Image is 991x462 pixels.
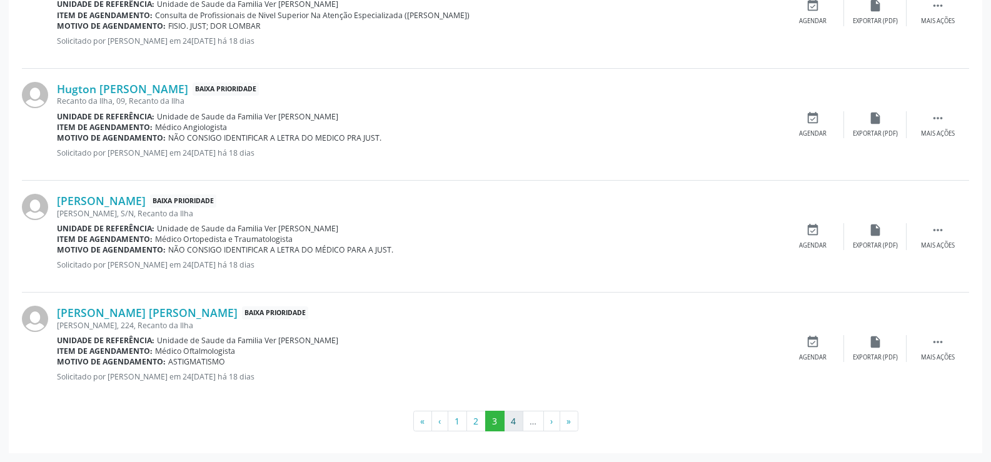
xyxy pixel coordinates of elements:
[931,335,945,349] i: 
[57,306,238,319] a: [PERSON_NAME] [PERSON_NAME]
[853,241,898,250] div: Exportar (PDF)
[806,223,820,237] i: event_available
[57,82,188,96] a: Hugton [PERSON_NAME]
[150,194,216,208] span: Baixa Prioridade
[193,83,259,96] span: Baixa Prioridade
[157,223,338,234] span: Unidade de Saude da Familia Ver [PERSON_NAME]
[853,129,898,138] div: Exportar (PDF)
[57,194,146,208] a: [PERSON_NAME]
[57,335,154,346] b: Unidade de referência:
[22,306,48,332] img: img
[806,111,820,125] i: event_available
[168,244,393,255] span: NÃO CONSIGO IDENTIFICAR A LETRA DO MÉDICO PARA A JUST.
[22,194,48,220] img: img
[504,411,523,432] button: Go to page 4
[853,17,898,26] div: Exportar (PDF)
[155,234,293,244] span: Médico Ortopedista e Traumatologista
[57,320,782,331] div: [PERSON_NAME], 224, Recanto da Ilha
[853,353,898,362] div: Exportar (PDF)
[799,241,827,250] div: Agendar
[799,129,827,138] div: Agendar
[57,96,782,106] div: Recanto da Ilha, 09, Recanto da Ilha
[168,21,261,31] span: FISIO. JUST; DOR LOMBAR
[799,17,827,26] div: Agendar
[168,356,225,367] span: ASTIGMATISMO
[543,411,560,432] button: Go to next page
[57,223,154,234] b: Unidade de referência:
[157,335,338,346] span: Unidade de Saude da Familia Ver [PERSON_NAME]
[57,371,782,382] p: Solicitado por [PERSON_NAME] em 24[DATE] há 18 dias
[242,306,308,319] span: Baixa Prioridade
[448,411,467,432] button: Go to page 1
[57,244,166,255] b: Motivo de agendamento:
[431,411,448,432] button: Go to previous page
[57,208,782,219] div: [PERSON_NAME], S/N, Recanto da Ilha
[57,111,154,122] b: Unidade de referência:
[57,148,782,158] p: Solicitado por [PERSON_NAME] em 24[DATE] há 18 dias
[57,234,153,244] b: Item de agendamento:
[155,346,235,356] span: Médico Oftalmologista
[921,353,955,362] div: Mais ações
[931,223,945,237] i: 
[57,346,153,356] b: Item de agendamento:
[466,411,486,432] button: Go to page 2
[799,353,827,362] div: Agendar
[57,133,166,143] b: Motivo de agendamento:
[921,241,955,250] div: Mais ações
[57,10,153,21] b: Item de agendamento:
[868,111,882,125] i: insert_drive_file
[57,21,166,31] b: Motivo de agendamento:
[155,122,227,133] span: Médico Angiologista
[868,223,882,237] i: insert_drive_file
[57,259,782,270] p: Solicitado por [PERSON_NAME] em 24[DATE] há 18 dias
[22,411,969,432] ul: Pagination
[22,82,48,108] img: img
[57,122,153,133] b: Item de agendamento:
[157,111,338,122] span: Unidade de Saude da Familia Ver [PERSON_NAME]
[806,335,820,349] i: event_available
[168,133,381,143] span: NÃO CONSIGO IDENTIFICAR A LETRA DO MEDICO PRA JUST.
[921,129,955,138] div: Mais ações
[485,411,505,432] button: Go to page 3
[155,10,470,21] span: Consulta de Profissionais de Nivel Superior Na Atenção Especializada ([PERSON_NAME])
[57,356,166,367] b: Motivo de agendamento:
[560,411,578,432] button: Go to last page
[868,335,882,349] i: insert_drive_file
[57,36,782,46] p: Solicitado por [PERSON_NAME] em 24[DATE] há 18 dias
[413,411,432,432] button: Go to first page
[921,17,955,26] div: Mais ações
[931,111,945,125] i: 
